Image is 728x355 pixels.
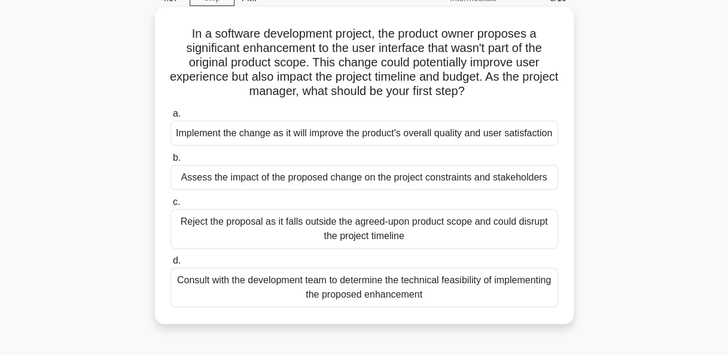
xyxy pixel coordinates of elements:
span: d. [173,255,181,265]
h5: In a software development project, the product owner proposes a significant enhancement to the us... [169,26,559,99]
div: Reject the proposal as it falls outside the agreed-upon product scope and could disrupt the proje... [170,209,558,249]
div: Assess the impact of the proposed change on the project constraints and stakeholders [170,165,558,190]
div: Consult with the development team to determine the technical feasibility of implementing the prop... [170,268,558,307]
span: c. [173,197,180,207]
div: Implement the change as it will improve the product's overall quality and user satisfaction [170,121,558,146]
span: b. [173,152,181,163]
span: a. [173,108,181,118]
